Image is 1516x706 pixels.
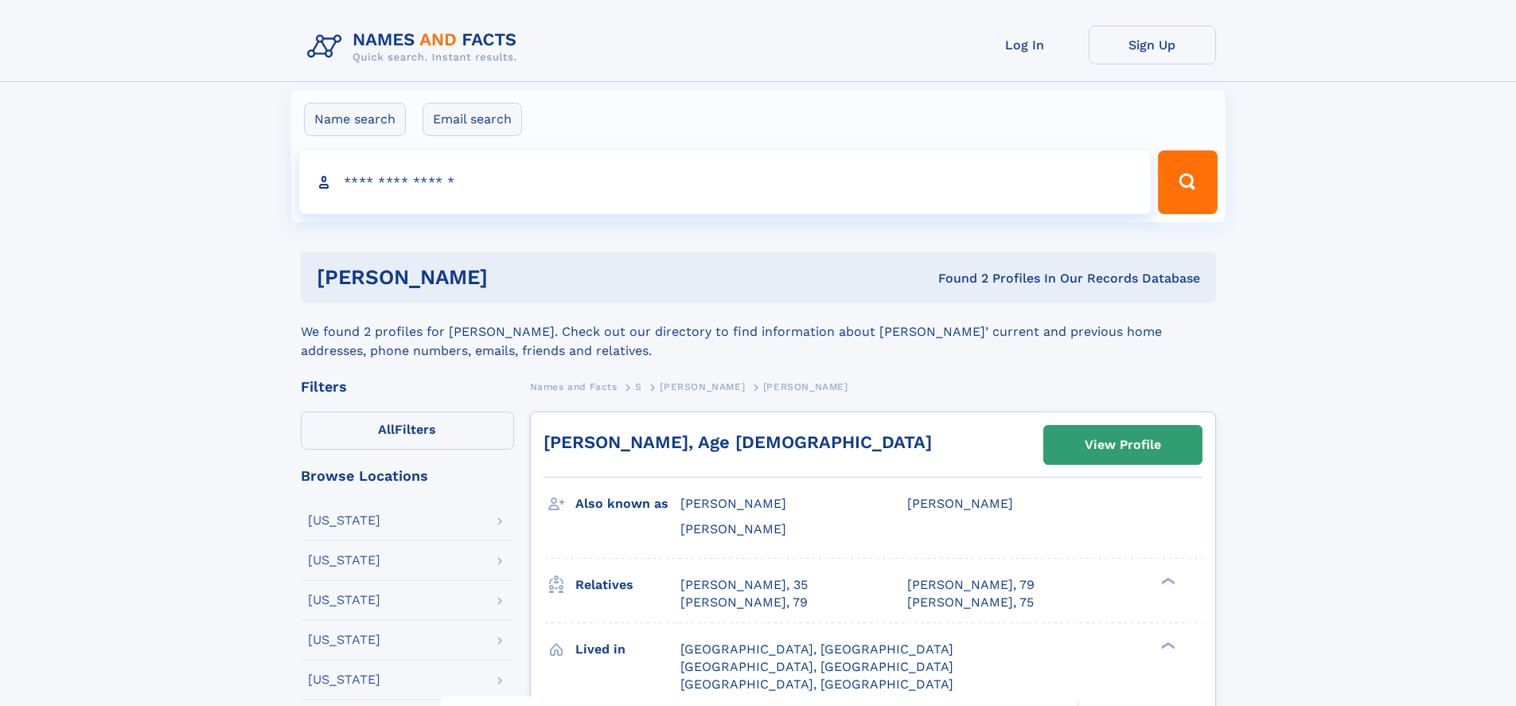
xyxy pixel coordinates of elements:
[308,594,380,607] div: [US_STATE]
[680,659,953,674] span: [GEOGRAPHIC_DATA], [GEOGRAPHIC_DATA]
[317,267,713,287] h1: [PERSON_NAME]
[763,381,848,392] span: [PERSON_NAME]
[299,150,1152,214] input: search input
[530,376,618,396] a: Names and Facts
[907,576,1035,594] a: [PERSON_NAME], 79
[575,490,680,517] h3: Also known as
[635,376,642,396] a: S
[301,412,514,450] label: Filters
[713,270,1200,287] div: Found 2 Profiles In Our Records Database
[308,514,380,527] div: [US_STATE]
[680,521,786,536] span: [PERSON_NAME]
[1157,575,1176,586] div: ❯
[308,554,380,567] div: [US_STATE]
[301,303,1216,361] div: We found 2 profiles for [PERSON_NAME]. Check out our directory to find information about [PERSON_...
[378,422,395,437] span: All
[301,469,514,483] div: Browse Locations
[1085,427,1161,463] div: View Profile
[635,381,642,392] span: S
[680,496,786,511] span: [PERSON_NAME]
[301,25,530,68] img: Logo Names and Facts
[575,571,680,599] h3: Relatives
[423,103,522,136] label: Email search
[680,642,953,657] span: [GEOGRAPHIC_DATA], [GEOGRAPHIC_DATA]
[1044,426,1202,464] a: View Profile
[680,677,953,692] span: [GEOGRAPHIC_DATA], [GEOGRAPHIC_DATA]
[575,636,680,663] h3: Lived in
[660,381,745,392] span: [PERSON_NAME]
[660,376,745,396] a: [PERSON_NAME]
[907,496,1013,511] span: [PERSON_NAME]
[680,594,808,611] a: [PERSON_NAME], 79
[544,432,932,452] a: [PERSON_NAME], Age [DEMOGRAPHIC_DATA]
[304,103,406,136] label: Name search
[301,380,514,394] div: Filters
[680,576,808,594] a: [PERSON_NAME], 35
[907,594,1034,611] a: [PERSON_NAME], 75
[961,25,1089,64] a: Log In
[1089,25,1216,64] a: Sign Up
[308,673,380,686] div: [US_STATE]
[1158,150,1217,214] button: Search Button
[308,634,380,646] div: [US_STATE]
[1157,640,1176,650] div: ❯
